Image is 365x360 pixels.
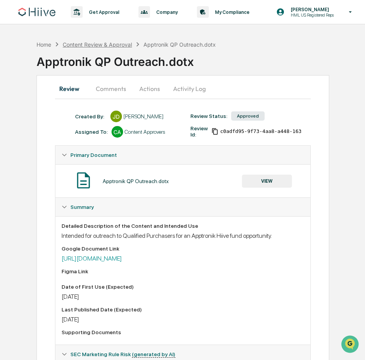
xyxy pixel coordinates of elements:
[26,67,97,73] div: We're available if you need us!
[90,79,132,98] button: Comments
[70,152,117,158] span: Primary Document
[5,109,52,123] a: 🔎Data Lookup
[110,111,122,122] div: JD
[132,79,167,98] button: Actions
[37,49,365,69] div: Apptronik QP Outreach.dotx
[125,129,165,135] div: Content Approvers
[62,329,304,335] div: Supporting Documents
[242,175,292,188] button: VIEW
[54,130,93,136] a: Powered byPylon
[37,41,51,48] div: Home
[220,128,328,135] span: c0adfd95-9f73-4aa8-a448-163fa0a3f3c7
[8,113,14,119] div: 🔎
[62,284,304,290] div: Date of First Use (Expected)
[63,97,95,105] span: Attestations
[53,94,98,108] a: 🗄️Attestations
[56,98,62,104] div: 🗄️
[75,113,107,119] div: Created By: ‎ ‎
[112,126,123,138] div: CA
[55,79,310,98] div: secondary tabs example
[8,59,22,73] img: 1746055101610-c473b297-6a78-478c-a979-82029cc54cd1
[8,98,14,104] div: 🖐️
[340,335,361,355] iframe: Open customer support
[132,351,175,358] u: (generated by AI)
[70,351,175,357] span: SEC Marketing Rule Risk
[285,12,338,18] p: HML US Registered Reps
[150,9,182,15] p: Company
[123,113,163,119] div: [PERSON_NAME]
[75,129,108,135] div: Assigned To:
[209,9,253,15] p: My Compliance
[143,41,216,48] div: Apptronik QP Outreach.dotx
[15,112,48,119] span: Data Lookup
[131,61,140,71] button: Start new chat
[62,223,304,229] div: Detailed Description of the Content and Intended Use
[55,198,310,216] div: Summary
[190,125,208,138] div: Review Id:
[74,171,93,190] img: Document Icon
[18,8,55,16] img: logo
[285,7,338,12] p: [PERSON_NAME]
[77,131,93,136] span: Pylon
[63,41,132,48] div: Content Review & Approval
[62,246,304,252] div: Google Document Link
[167,79,212,98] button: Activity Log
[62,306,304,313] div: Last Published Date (Expected)
[55,146,310,164] div: Primary Document
[55,79,90,98] button: Review
[15,97,50,105] span: Preclearance
[55,216,310,345] div: Summary
[103,178,169,184] div: Apptronik QP Outreach.dotx
[62,293,304,300] div: [DATE]
[8,16,140,29] p: How can we help?
[62,268,304,274] div: Figma Link
[70,204,94,210] span: Summary
[62,232,304,239] div: Intended for outreach to Qualified Purchasers for an Apptronik Hiive fund opportunity.
[55,164,310,197] div: Primary Document
[190,113,227,119] div: Review Status:
[231,111,265,121] div: Approved
[5,94,53,108] a: 🖐️Preclearance
[26,59,126,67] div: Start new chat
[83,9,123,15] p: Get Approval
[62,255,122,262] a: [URL][DOMAIN_NAME]
[62,316,304,323] div: [DATE]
